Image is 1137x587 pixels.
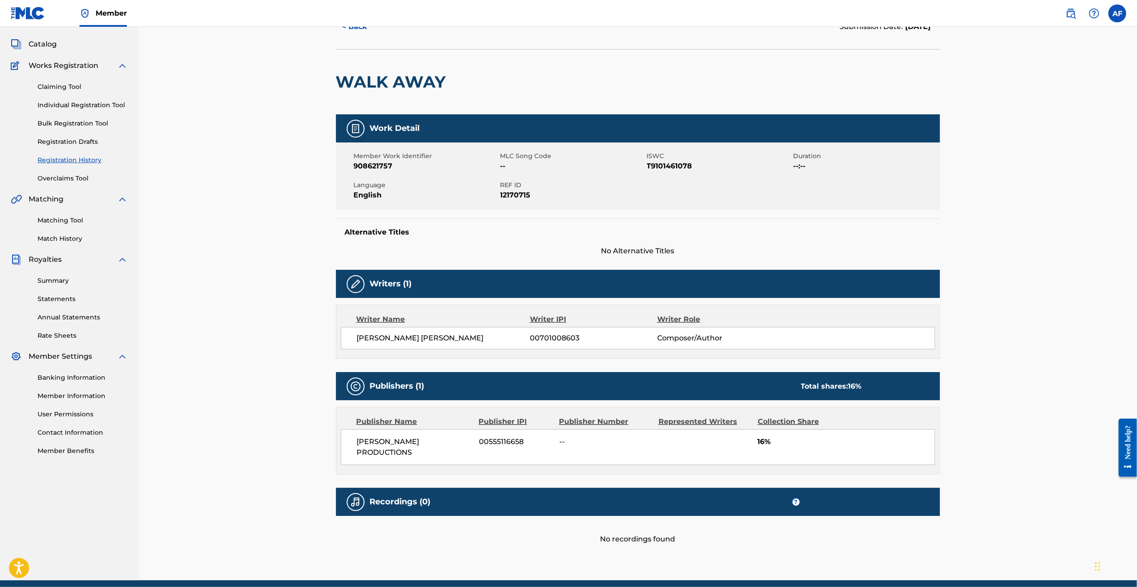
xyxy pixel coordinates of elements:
[758,436,935,447] span: 16%
[38,276,128,285] a: Summary
[500,190,645,201] span: 12170715
[38,294,128,304] a: Statements
[29,39,57,50] span: Catalog
[80,8,90,19] img: Top Rightsholder
[117,194,128,205] img: expand
[657,314,773,325] div: Writer Role
[38,391,128,401] a: Member Information
[1112,412,1137,484] iframe: Resource Center
[38,119,128,128] a: Bulk Registration Tool
[659,416,751,427] div: Represented Writers
[11,60,22,71] img: Works Registration
[479,436,553,447] span: 00555116658
[38,446,128,456] a: Member Benefits
[370,381,424,391] h5: Publishers (1)
[793,151,938,161] span: Duration
[345,228,931,237] h5: Alternative Titles
[350,381,361,392] img: Publishers
[479,416,553,427] div: Publisher IPI
[38,234,128,243] a: Match History
[38,428,128,437] a: Contact Information
[336,516,940,545] div: No recordings found
[11,194,22,205] img: Matching
[11,39,21,50] img: Catalog
[29,60,98,71] span: Works Registration
[1085,4,1103,22] div: Help
[11,351,21,362] img: Member Settings
[29,254,62,265] span: Royalties
[117,60,128,71] img: expand
[530,333,657,344] span: 00701008603
[11,17,65,28] a: SummarySummary
[793,499,800,506] span: ?
[848,382,862,390] span: 16 %
[758,416,844,427] div: Collection Share
[38,82,128,92] a: Claiming Tool
[793,161,938,172] span: --:--
[500,151,645,161] span: MLC Song Code
[336,72,450,92] h2: WALK AWAY
[354,180,498,190] span: Language
[500,161,645,172] span: --
[11,7,45,20] img: MLC Logo
[354,161,498,172] span: 908621757
[370,279,412,289] h5: Writers (1)
[354,151,498,161] span: Member Work Identifier
[11,39,57,50] a: CatalogCatalog
[647,151,791,161] span: ISWC
[350,123,361,134] img: Work Detail
[357,333,530,344] span: [PERSON_NAME] [PERSON_NAME]
[38,155,128,165] a: Registration History
[1066,8,1076,19] img: search
[336,246,940,256] span: No Alternative Titles
[500,180,645,190] span: REF ID
[38,313,128,322] a: Annual Statements
[38,373,128,382] a: Banking Information
[38,331,128,340] a: Rate Sheets
[38,137,128,147] a: Registration Drafts
[530,314,657,325] div: Writer IPI
[357,314,530,325] div: Writer Name
[96,8,127,18] span: Member
[350,497,361,507] img: Recordings
[117,254,128,265] img: expand
[38,101,128,110] a: Individual Registration Tool
[559,436,652,447] span: --
[354,190,498,201] span: English
[1089,8,1099,19] img: help
[1092,544,1137,587] iframe: Chat Widget
[370,123,420,134] h5: Work Detail
[29,194,63,205] span: Matching
[29,351,92,362] span: Member Settings
[657,333,773,344] span: Composer/Author
[1095,553,1100,580] div: Drag
[38,410,128,419] a: User Permissions
[357,436,473,458] span: [PERSON_NAME] PRODUCTIONS
[357,416,472,427] div: Publisher Name
[1062,4,1080,22] a: Public Search
[801,381,862,392] div: Total shares:
[350,279,361,289] img: Writers
[647,161,791,172] span: T9101461078
[840,21,931,32] div: Submission Date:
[370,497,431,507] h5: Recordings (0)
[38,174,128,183] a: Overclaims Tool
[559,416,652,427] div: Publisher Number
[1108,4,1126,22] div: User Menu
[11,254,21,265] img: Royalties
[38,216,128,225] a: Matching Tool
[336,16,390,38] button: < Back
[117,351,128,362] img: expand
